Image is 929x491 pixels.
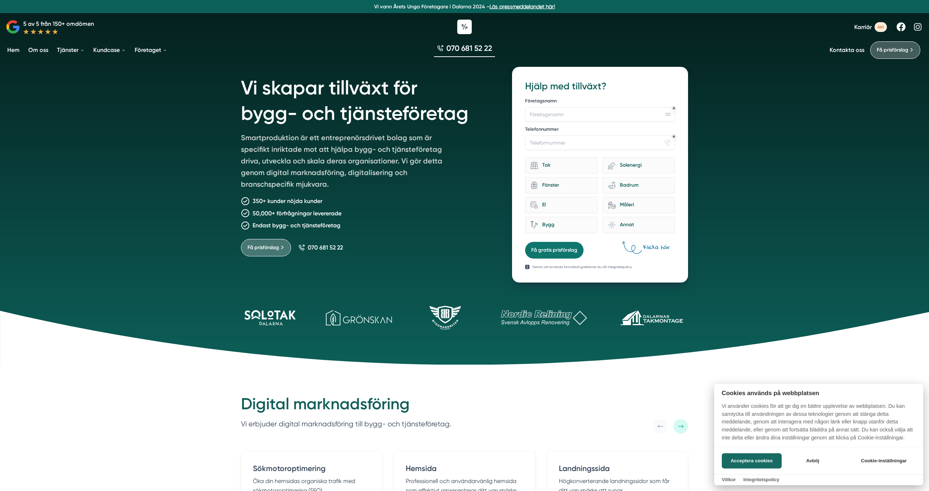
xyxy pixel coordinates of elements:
div: v 4.0.25 [20,12,36,17]
img: website_grey.svg [12,19,17,25]
div: Keywords by Traffic [80,46,122,51]
h2: Cookies används på webbplatsen [714,390,923,397]
img: tab_keywords_by_traffic_grey.svg [72,46,78,52]
p: Vi använder cookies för att ge dig en bättre upplevelse av webbplatsen. Du kan samtycka till anvä... [714,402,923,447]
button: Acceptera cookies [722,453,782,468]
div: Domain Overview [28,46,65,51]
div: Domain: [DOMAIN_NAME] [19,19,80,25]
img: logo_orange.svg [12,12,17,17]
a: Villkor [722,477,736,482]
button: Avböj [784,453,842,468]
img: tab_domain_overview_orange.svg [20,46,25,52]
a: Integritetspolicy [743,477,779,482]
button: Cookie-inställningar [852,453,916,468]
